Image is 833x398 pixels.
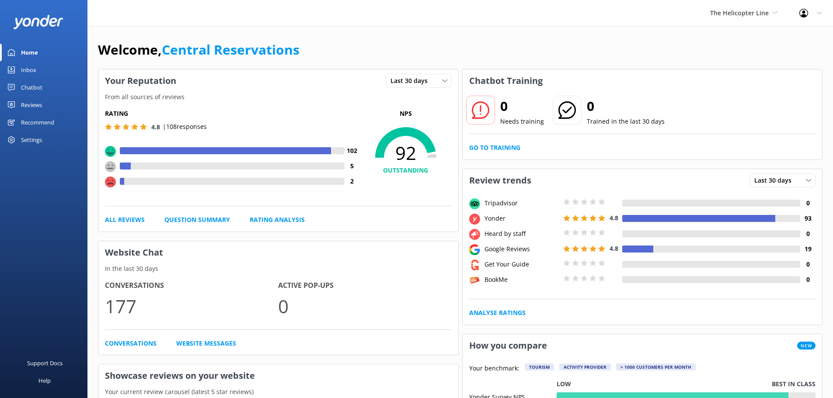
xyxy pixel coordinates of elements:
[557,379,571,389] p: Low
[610,244,618,253] span: 4.8
[27,354,63,372] div: Support Docs
[610,214,618,222] span: 4.8
[390,76,433,86] span: Last 30 days
[500,96,544,117] h2: 0
[587,117,665,126] p: Trained in the last 30 days
[105,215,145,225] a: All Reviews
[463,169,538,192] h3: Review trends
[559,363,611,370] div: Activity Provider
[463,334,554,357] h3: How you compare
[754,176,797,185] span: Last 30 days
[710,9,769,17] span: The Helicopter Line
[38,372,51,389] div: Help
[482,260,561,269] div: Get Your Guide
[482,198,561,208] div: Tripadvisor
[98,92,458,102] p: From all sources of reviews
[345,161,360,171] h4: 5
[482,244,561,254] div: Google Reviews
[98,387,458,397] p: Your current review carousel (latest 5 star reviews)
[463,69,549,92] h3: Chatbot Training
[162,41,300,59] a: Central Reservations
[469,363,519,374] p: Your benchmark:
[482,275,561,284] div: BookMe
[616,363,696,370] div: > 1000 customers per month
[345,146,360,156] h4: 102
[797,342,816,350] span: New
[800,198,816,208] h4: 0
[21,131,42,149] div: Settings
[105,291,278,321] p: 177
[98,264,458,273] p: In the last 30 days
[13,15,63,29] img: yonder-white-logo.png
[163,122,207,132] p: | 108 responses
[21,79,42,96] div: Chatbot
[360,142,452,164] span: 92
[21,114,54,131] div: Recommend
[800,260,816,269] h4: 0
[105,339,157,348] a: Conversations
[360,109,452,118] p: NPS
[98,364,458,387] h3: Showcase reviews on your website
[21,96,42,114] div: Reviews
[105,280,278,291] h4: Conversations
[21,61,36,79] div: Inbox
[800,244,816,254] h4: 19
[151,123,160,131] span: 4.8
[164,215,230,225] a: Question Summary
[98,39,300,60] h1: Welcome,
[469,143,520,152] a: Go to Training
[21,44,38,61] div: Home
[176,339,236,348] a: Website Messages
[482,229,561,239] div: Heard by staff
[278,291,451,321] p: 0
[250,215,305,225] a: Rating Analysis
[98,241,458,264] h3: Website Chat
[345,177,360,186] h4: 2
[98,69,183,92] h3: Your Reputation
[500,117,544,126] p: Needs training
[800,214,816,223] h4: 93
[800,229,816,239] h4: 0
[360,166,452,175] h4: OUTSTANDING
[469,308,526,318] a: Analyse Ratings
[482,214,561,223] div: Yonder
[772,379,816,389] p: Best in class
[525,363,554,370] div: Tourism
[587,96,665,117] h2: 0
[105,109,360,118] h5: Rating
[800,275,816,284] h4: 0
[278,280,451,291] h4: Active Pop-ups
